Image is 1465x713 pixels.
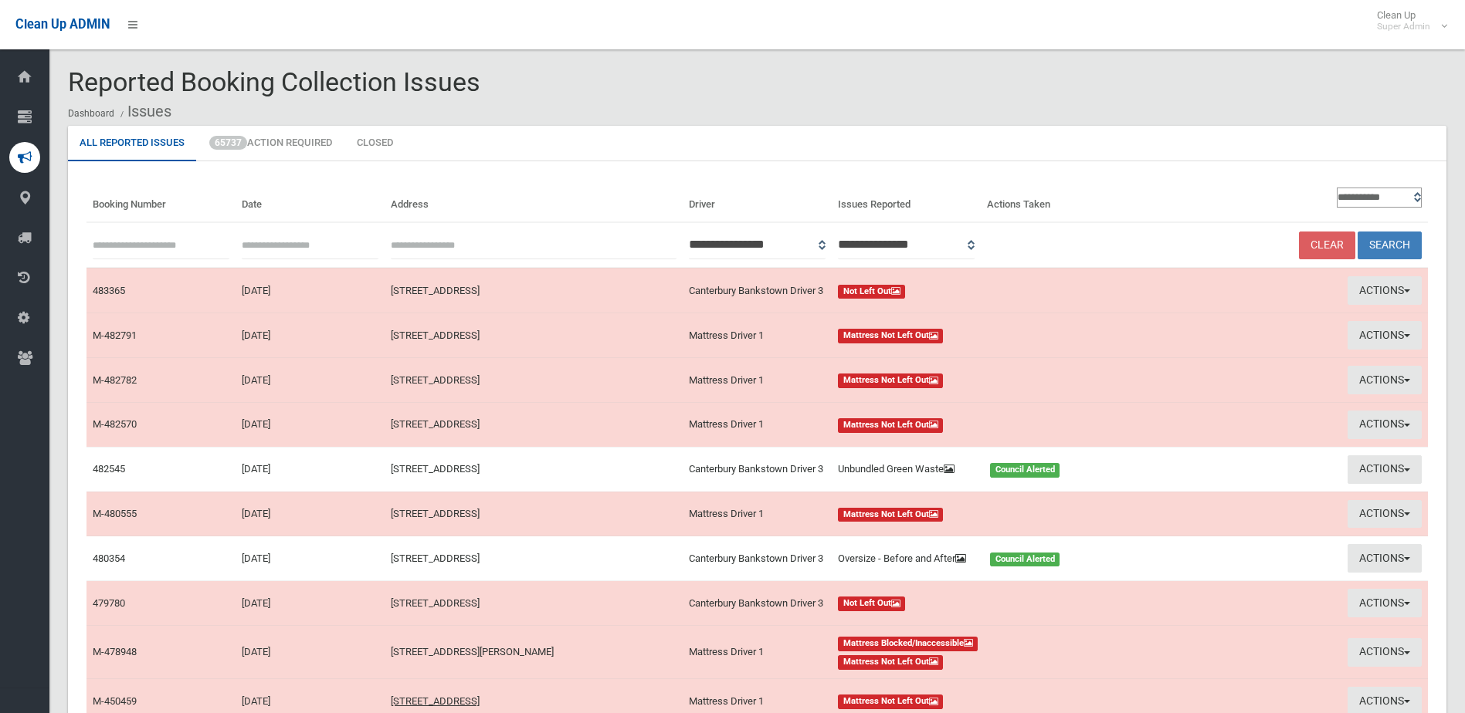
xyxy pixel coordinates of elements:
td: [DATE] [236,358,385,403]
button: Actions [1348,411,1422,439]
a: 482545 [93,463,125,475]
span: 65737 [209,136,247,150]
button: Actions [1348,321,1422,350]
div: Oversize - Before and After [829,549,981,568]
span: Council Alerted [990,552,1060,567]
td: [STREET_ADDRESS] [385,447,683,492]
td: [STREET_ADDRESS] [385,268,683,313]
span: Council Alerted [990,463,1060,478]
a: Dashboard [68,108,114,119]
a: M-482570 [93,418,137,430]
small: Super Admin [1377,21,1430,32]
span: Mattress Not Left Out [838,694,944,709]
td: Canterbury Bankstown Driver 3 [683,447,832,492]
a: Not Left Out [838,282,1124,300]
a: Mattress Not Left Out [838,371,1124,390]
span: Reported Booking Collection Issues [68,66,480,97]
td: [DATE] [236,268,385,313]
td: [DATE] [236,402,385,447]
a: 480354 [93,552,125,564]
td: [STREET_ADDRESS] [385,536,683,581]
span: Clean Up [1369,9,1446,32]
td: [DATE] [236,447,385,492]
a: Not Left Out [838,594,1124,613]
a: Unbundled Green Waste Council Alerted [838,460,1124,478]
td: [DATE] [236,536,385,581]
button: Actions [1348,500,1422,529]
button: Actions [1348,638,1422,667]
td: Mattress Driver 1 [683,358,832,403]
span: Mattress Blocked/Inaccessible [838,637,978,651]
td: Canterbury Bankstown Driver 3 [683,536,832,581]
a: 65737Action Required [198,126,344,161]
a: Clear [1299,231,1355,260]
a: M-450459 [93,695,137,707]
th: Address [385,180,683,222]
a: M-482791 [93,329,137,341]
button: Actions [1348,589,1422,617]
td: Canterbury Bankstown Driver 3 [683,581,832,626]
td: [DATE] [236,581,385,626]
span: Mattress Not Left Out [838,418,944,433]
span: Mattress Not Left Out [838,655,944,670]
li: Issues [117,97,171,126]
td: Mattress Driver 1 [683,313,832,358]
a: M-482782 [93,374,137,386]
th: Actions Taken [981,180,1130,222]
button: Actions [1348,276,1422,305]
td: Mattress Driver 1 [683,402,832,447]
span: Not Left Out [838,596,906,611]
a: M-480555 [93,508,137,519]
a: Mattress Not Left Out [838,326,1124,345]
a: 483365 [93,285,125,296]
td: [DATE] [236,626,385,679]
button: Search [1358,231,1422,260]
a: Mattress Not Left Out [838,692,1124,711]
a: Closed [345,126,405,161]
td: [STREET_ADDRESS] [385,313,683,358]
a: M-478948 [93,646,137,657]
th: Issues Reported [832,180,981,222]
td: [STREET_ADDRESS] [385,492,683,536]
td: Mattress Driver 1 [683,492,832,536]
div: Unbundled Green Waste [829,460,981,478]
span: Clean Up ADMIN [15,17,110,32]
a: Mattress Not Left Out [838,415,1124,434]
span: Mattress Not Left Out [838,329,944,343]
button: Actions [1348,455,1422,484]
span: Mattress Not Left Out [838,373,944,388]
span: Not Left Out [838,285,906,299]
th: Driver [683,180,832,222]
a: All Reported Issues [68,126,196,161]
span: Mattress Not Left Out [838,508,944,522]
a: Oversize - Before and After Council Alerted [838,549,1124,568]
th: Date [236,180,385,222]
a: Mattress Not Left Out [838,505,1124,523]
td: [DATE] [236,492,385,536]
button: Actions [1348,544,1422,573]
td: [STREET_ADDRESS] [385,581,683,626]
a: Mattress Blocked/Inaccessible Mattress Not Left Out [838,634,1124,671]
td: [STREET_ADDRESS][PERSON_NAME] [385,626,683,679]
td: [DATE] [236,313,385,358]
a: 479780 [93,597,125,609]
td: Canterbury Bankstown Driver 3 [683,268,832,313]
th: Booking Number [86,180,236,222]
button: Actions [1348,366,1422,394]
td: [STREET_ADDRESS] [385,402,683,447]
td: Mattress Driver 1 [683,626,832,679]
td: [STREET_ADDRESS] [385,358,683,403]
